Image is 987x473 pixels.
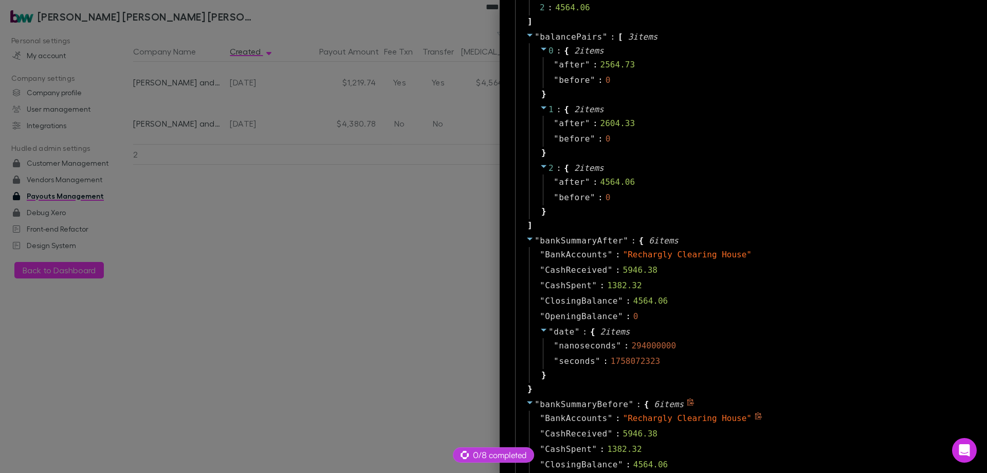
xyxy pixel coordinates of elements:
[540,250,545,259] span: "
[535,32,540,42] span: "
[598,74,603,86] span: :
[556,103,561,116] span: :
[952,438,977,463] div: Open Intercom Messenger
[540,399,628,409] span: bankSummaryBefore
[615,264,620,276] span: :
[599,279,605,292] span: :
[554,327,575,337] span: date
[628,399,633,409] span: "
[540,32,602,42] span: balancePairs
[554,75,559,85] span: "
[564,45,569,57] span: {
[564,162,569,174] span: {
[628,32,658,42] span: 3 item s
[590,134,595,144] span: "
[590,75,595,85] span: "
[575,327,580,337] span: "
[654,399,684,409] span: 6 item s
[598,133,603,145] span: :
[631,340,676,352] div: 294000000
[608,250,613,259] span: "
[540,236,623,246] span: bankSummaryAfter
[606,133,611,145] div: 0
[616,341,622,351] span: "
[618,311,623,321] span: "
[593,59,598,71] span: :
[585,177,590,187] span: "
[574,163,604,173] span: 2 item s
[559,59,585,71] span: after
[623,236,628,246] span: "
[631,235,636,247] span: :
[592,444,597,454] span: "
[624,340,629,352] span: :
[540,281,545,290] span: "
[526,219,533,232] span: ]
[623,428,657,440] div: 5946.38
[626,295,631,307] span: :
[623,264,657,276] div: 5946.38
[540,444,545,454] span: "
[540,265,545,275] span: "
[545,264,608,276] span: CashReceived
[545,249,608,261] span: BankAccounts
[606,74,611,86] div: 0
[644,398,649,411] span: {
[526,383,533,395] span: }
[559,133,590,145] span: before
[590,326,595,338] span: {
[535,399,540,409] span: "
[595,356,600,366] span: "
[540,369,546,381] span: }
[590,192,595,202] span: "
[602,32,608,42] span: "
[545,459,618,471] span: ClosingBalance
[615,249,620,261] span: :
[606,191,611,204] div: 0
[636,398,642,411] span: :
[559,117,585,130] span: after
[559,191,590,204] span: before
[559,176,585,188] span: after
[592,281,597,290] span: "
[526,15,533,28] span: ]
[554,60,559,69] span: "
[554,134,559,144] span: "
[633,459,668,471] div: 4564.06
[608,429,613,439] span: "
[535,236,540,246] span: "
[545,428,608,440] span: CashReceived
[540,429,545,439] span: "
[603,355,608,367] span: :
[633,295,668,307] div: 4564.06
[574,46,604,56] span: 2 item s
[618,460,623,469] span: "
[554,177,559,187] span: "
[540,88,546,100] span: }
[607,443,642,456] div: 1382.32
[626,310,631,323] span: :
[599,443,605,456] span: :
[540,311,545,321] span: "
[545,412,608,425] span: BankAccounts
[574,104,604,114] span: 2 item s
[585,118,590,128] span: "
[554,341,559,351] span: "
[554,356,559,366] span: "
[600,327,630,337] span: 2 item s
[593,176,598,188] span: :
[626,459,631,471] span: :
[585,60,590,69] span: "
[600,176,635,188] div: 4564.06
[582,326,588,338] span: :
[618,31,623,43] span: [
[549,46,554,56] span: 0
[556,162,561,174] span: :
[556,45,561,57] span: :
[540,413,545,423] span: "
[608,413,613,423] span: "
[547,2,553,14] div: :
[559,355,595,367] span: seconds
[559,340,616,352] span: nanoseconds
[554,192,559,202] span: "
